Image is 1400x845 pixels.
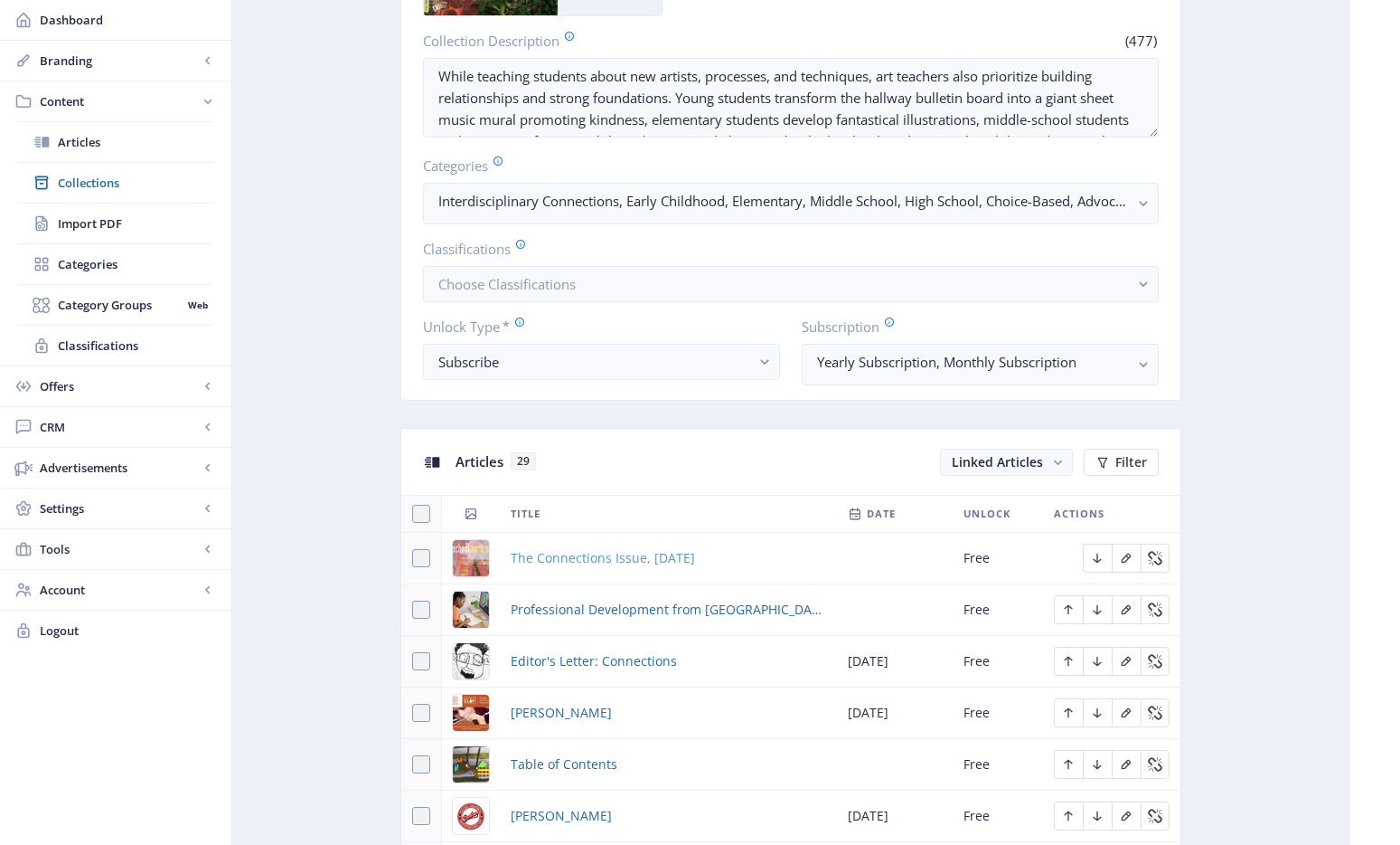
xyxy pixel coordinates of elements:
[456,452,503,470] span: Articles
[511,503,540,525] span: Title
[963,503,1010,525] span: Unlock
[1083,600,1112,617] a: Edit page
[511,547,695,569] a: The Connections Issue, [DATE]
[182,296,213,314] nb-badge: Web
[40,499,199,517] span: Settings
[453,746,489,783] img: c8549ab1-beec-466e-af72-c9cab330311f.png
[952,453,1043,470] span: Linked Articles
[940,449,1073,476] button: Linked Articles
[817,351,1129,373] nb-select-label: Yearly Subscription, Monthly Subscription
[1141,600,1170,617] a: Edit page
[953,584,1043,636] td: Free
[18,204,213,243] a: Import PDF
[40,459,199,477] span: Advertisements
[423,239,1144,259] label: Classifications
[1054,755,1083,772] a: Edit page
[1083,651,1112,669] a: Edit page
[18,285,213,325] a: Category GroupsWeb
[1115,455,1147,470] span: Filter
[1054,503,1104,525] span: Actions
[1112,703,1141,720] a: Edit page
[453,540,489,576] img: dd9c14d5-4612-4f71-b6c0-f9133f006b70.png
[802,317,1144,337] label: Subscription
[1141,755,1170,772] a: Edit page
[40,52,199,70] span: Branding
[1083,703,1112,720] a: Edit page
[1083,548,1112,565] a: Edit page
[1084,449,1159,476] button: Filter
[511,702,612,724] a: [PERSON_NAME]
[953,688,1043,739] td: Free
[58,174,213,192] span: Collections
[953,739,1043,791] td: Free
[438,275,576,293] span: Choose Classifications
[837,688,953,739] td: [DATE]
[837,636,953,688] td: [DATE]
[58,133,213,151] span: Articles
[511,650,677,672] a: Editor's Letter: Connections
[511,599,826,621] a: Professional Development from [GEOGRAPHIC_DATA]
[1112,651,1141,669] a: Edit page
[40,377,199,395] span: Offers
[40,622,217,640] span: Logout
[423,317,766,337] label: Unlock Type
[423,31,784,51] label: Collection Description
[953,533,1043,584] td: Free
[1141,548,1170,565] a: Edit page
[1141,651,1170,669] a: Edit page
[58,255,213,273] span: Categories
[1083,755,1112,772] a: Edit page
[40,418,199,436] span: CRM
[18,122,213,162] a: Articles
[1112,755,1141,772] a: Edit page
[58,337,213,355] span: Classifications
[1112,548,1141,565] a: Edit page
[1112,600,1141,617] a: Edit page
[438,351,750,373] div: Subscribe
[511,754,617,775] a: Table of Contents
[453,592,489,628] img: e0cbe03c-91d6-4eba-b3c9-2824e19cee1e.png
[1123,32,1159,50] span: (477)
[953,636,1043,688] td: Free
[18,326,213,366] a: Classifications
[40,540,199,558] span: Tools
[511,452,536,470] span: 29
[18,163,213,203] a: Collections
[1054,703,1083,720] a: Edit page
[58,214,213,233] span: Import PDF
[453,695,489,731] img: 287b6423-90d7-45a5-ba67-951ce8abd925.png
[423,183,1159,224] button: Interdisciplinary Connections, Early Childhood, Elementary, Middle School, High School, Choice-Ba...
[423,156,1144,176] label: Categories
[40,92,199,110] span: Content
[40,581,199,599] span: Account
[40,11,217,29] span: Dashboard
[438,190,1129,212] nb-select-label: Interdisciplinary Connections, Early Childhood, Elementary, Middle School, High School, Choice-Ba...
[58,296,182,314] span: Category Groups
[423,344,780,380] button: Subscribe
[453,643,489,679] img: 796ca792-a29c-4a2e-8a5c-5b6e099e55f4.png
[423,266,1159,302] button: Choose Classifications
[1054,600,1083,617] a: Edit page
[1141,703,1170,720] a: Edit page
[1054,651,1083,669] a: Edit page
[802,344,1159,385] button: Yearly Subscription, Monthly Subscription
[18,244,213,284] a: Categories
[867,503,896,525] span: Date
